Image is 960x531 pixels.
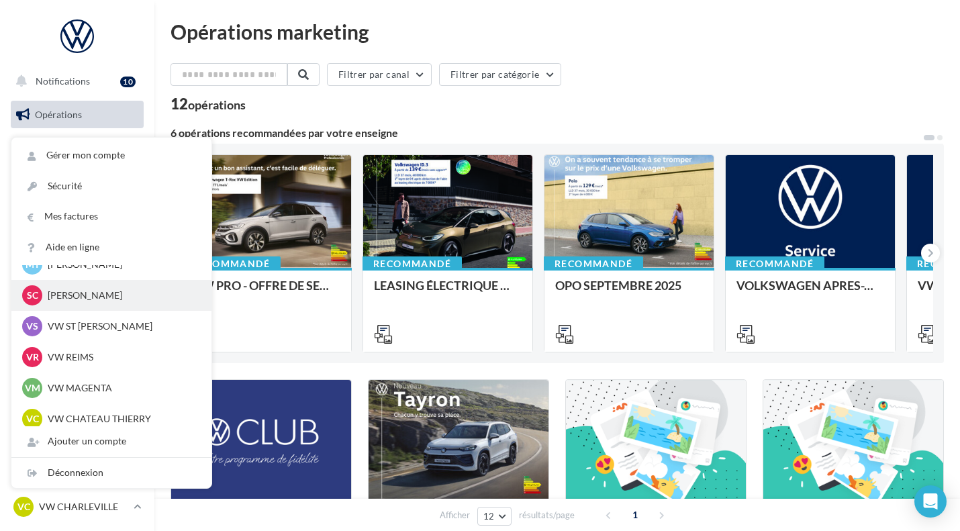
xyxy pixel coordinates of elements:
[17,500,30,514] span: VC
[483,511,495,522] span: 12
[36,75,90,87] span: Notifications
[25,381,40,395] span: VM
[11,232,211,262] a: Aide en ligne
[11,494,144,520] a: VC VW CHARLEVILLE
[48,320,195,333] p: VW ST [PERSON_NAME]
[624,504,646,526] span: 1
[26,412,39,426] span: VC
[736,279,884,305] div: VOLKSWAGEN APRES-VENTE
[48,350,195,364] p: VW REIMS
[519,509,575,522] span: résultats/page
[8,335,146,375] a: PLV et print personnalisable
[11,426,211,456] div: Ajouter un compte
[374,279,522,305] div: LEASING ÉLECTRIQUE 2025
[8,134,146,162] a: Boîte de réception18
[171,128,922,138] div: 6 opérations recommandées par votre enseigne
[555,279,703,305] div: OPO SEPTEMBRE 2025
[8,235,146,263] a: Contacts
[11,201,211,232] a: Mes factures
[440,509,470,522] span: Afficher
[8,101,146,129] a: Opérations
[8,380,146,420] a: Campagnes DataOnDemand
[11,458,211,488] div: Déconnexion
[26,320,38,333] span: VS
[8,168,146,197] a: Visibilité en ligne
[327,63,432,86] button: Filtrer par canal
[477,507,512,526] button: 12
[171,97,246,111] div: 12
[188,99,246,111] div: opérations
[11,140,211,171] a: Gérer mon compte
[725,256,824,271] div: Recommandé
[26,350,39,364] span: VR
[8,302,146,330] a: Calendrier
[544,256,643,271] div: Recommandé
[48,412,195,426] p: VW CHATEAU THIERRY
[181,256,281,271] div: Recommandé
[35,109,82,120] span: Opérations
[11,171,211,201] a: Sécurité
[27,289,38,302] span: SC
[8,269,146,297] a: Médiathèque
[120,77,136,87] div: 10
[48,289,195,302] p: [PERSON_NAME]
[8,67,141,95] button: Notifications 10
[8,202,146,230] a: Campagnes
[363,256,462,271] div: Recommandé
[171,21,944,42] div: Opérations marketing
[439,63,561,86] button: Filtrer par catégorie
[914,485,947,518] div: Open Intercom Messenger
[39,500,128,514] p: VW CHARLEVILLE
[193,279,340,305] div: VW PRO - OFFRE DE SEPTEMBRE 25
[48,381,195,395] p: VW MAGENTA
